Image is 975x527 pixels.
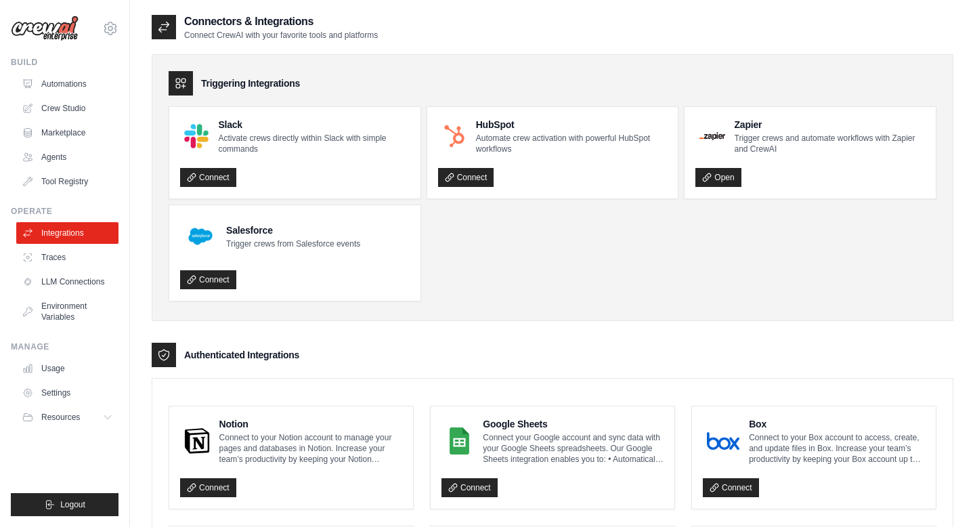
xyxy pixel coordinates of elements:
[226,224,360,237] h4: Salesforce
[11,16,79,41] img: Logo
[442,124,467,148] img: HubSpot Logo
[11,57,118,68] div: Build
[11,206,118,217] div: Operate
[218,118,409,131] h4: Slack
[16,122,118,144] a: Marketplace
[735,118,925,131] h4: Zapier
[16,406,118,428] button: Resources
[11,493,118,516] button: Logout
[735,133,925,154] p: Trigger crews and automate workflows with Zapier and CrewAI
[180,168,236,187] a: Connect
[16,222,118,244] a: Integrations
[11,341,118,352] div: Manage
[16,271,118,293] a: LLM Connections
[16,98,118,119] a: Crew Studio
[16,171,118,192] a: Tool Registry
[16,146,118,168] a: Agents
[749,432,925,465] p: Connect to your Box account to access, create, and update files in Box. Increase your team’s prod...
[16,73,118,95] a: Automations
[16,247,118,268] a: Traces
[184,220,217,253] img: Salesforce Logo
[16,295,118,328] a: Environment Variables
[16,382,118,404] a: Settings
[483,432,664,465] p: Connect your Google account and sync data with your Google Sheets spreadsheets. Our Google Sheets...
[476,118,668,131] h4: HubSpot
[184,30,378,41] p: Connect CrewAI with your favorite tools and platforms
[446,427,473,455] img: Google Sheets Logo
[184,348,299,362] h3: Authenticated Integrations
[438,168,494,187] a: Connect
[60,499,85,510] span: Logout
[184,14,378,30] h2: Connectors & Integrations
[226,238,360,249] p: Trigger crews from Salesforce events
[180,478,236,497] a: Connect
[749,417,925,431] h4: Box
[699,132,724,140] img: Zapier Logo
[219,432,402,465] p: Connect to your Notion account to manage your pages and databases in Notion. Increase your team’s...
[184,427,210,455] img: Notion Logo
[201,77,300,90] h3: Triggering Integrations
[695,168,741,187] a: Open
[476,133,668,154] p: Automate crew activation with powerful HubSpot workflows
[441,478,498,497] a: Connect
[707,427,739,455] img: Box Logo
[184,124,209,148] img: Slack Logo
[219,417,402,431] h4: Notion
[16,358,118,379] a: Usage
[483,417,664,431] h4: Google Sheets
[218,133,409,154] p: Activate crews directly within Slack with simple commands
[703,478,759,497] a: Connect
[41,412,80,423] span: Resources
[180,270,236,289] a: Connect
